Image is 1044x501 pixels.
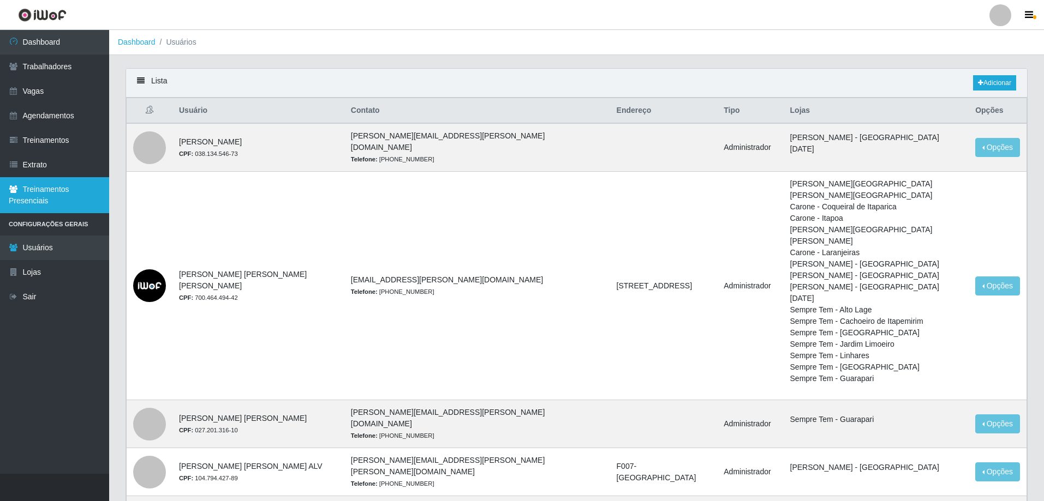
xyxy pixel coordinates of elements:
[790,258,963,270] li: [PERSON_NAME] - [GEOGRAPHIC_DATA]
[790,361,963,373] li: Sempre Tem - [GEOGRAPHIC_DATA]
[790,414,963,425] li: Sempre Tem - Guarapari
[179,427,193,433] strong: CPF:
[790,270,963,281] li: [PERSON_NAME] - [GEOGRAPHIC_DATA]
[172,448,344,496] td: [PERSON_NAME] [PERSON_NAME] ALV
[975,138,1020,157] button: Opções
[790,178,963,190] li: [PERSON_NAME][GEOGRAPHIC_DATA]
[790,339,963,350] li: Sempre Tem - Jardim Limoeiro
[790,213,963,224] li: Carone - Itapoa
[126,69,1027,98] div: Lista
[351,288,378,295] strong: Telefone:
[109,30,1044,55] nav: breadcrumb
[344,400,610,448] td: [PERSON_NAME][EMAIL_ADDRESS][PERSON_NAME][DOMAIN_NAME]
[351,480,378,487] strong: Telefone:
[610,172,718,400] td: [STREET_ADDRESS]
[351,156,434,162] small: [PHONE_NUMBER]
[179,427,238,433] small: 027.201.316-10
[790,201,963,213] li: Carone - Coqueiral de Itaparica
[975,414,1020,433] button: Opções
[975,462,1020,481] button: Opções
[790,373,963,384] li: Sempre Tem - Guarapari
[344,98,610,124] th: Contato
[172,123,344,172] td: [PERSON_NAME]
[717,123,783,172] td: Administrador
[790,462,963,473] li: [PERSON_NAME] - [GEOGRAPHIC_DATA]
[351,480,434,487] small: [PHONE_NUMBER]
[784,98,969,124] th: Lojas
[790,190,963,201] li: [PERSON_NAME][GEOGRAPHIC_DATA]
[351,288,434,295] small: [PHONE_NUMBER]
[790,316,963,327] li: Sempre Tem - Cachoeiro de Itapemirim
[344,123,610,172] td: [PERSON_NAME][EMAIL_ADDRESS][PERSON_NAME][DOMAIN_NAME]
[179,475,238,481] small: 104.794.427-89
[351,432,434,439] small: [PHONE_NUMBER]
[717,448,783,496] td: Administrador
[790,247,963,258] li: Carone - Laranjeiras
[344,172,610,400] td: [EMAIL_ADDRESS][PERSON_NAME][DOMAIN_NAME]
[790,327,963,339] li: Sempre Tem - [GEOGRAPHIC_DATA]
[790,350,963,361] li: Sempre Tem - Linhares
[790,224,963,247] li: [PERSON_NAME][GEOGRAPHIC_DATA][PERSON_NAME]
[172,400,344,448] td: [PERSON_NAME] [PERSON_NAME]
[717,400,783,448] td: Administrador
[973,75,1016,90] a: Adicionar
[18,8,67,22] img: CoreUI Logo
[975,276,1020,295] button: Opções
[179,294,193,301] strong: CPF:
[790,304,963,316] li: Sempre Tem - Alto Lage
[179,475,193,481] strong: CPF:
[351,432,378,439] strong: Telefone:
[118,38,156,46] a: Dashboard
[790,132,963,155] li: [PERSON_NAME] - [GEOGRAPHIC_DATA][DATE]
[179,150,193,157] strong: CPF:
[969,98,1027,124] th: Opções
[351,156,378,162] strong: Telefone:
[156,37,196,48] li: Usuários
[344,448,610,496] td: [PERSON_NAME][EMAIL_ADDRESS][PERSON_NAME][PERSON_NAME][DOMAIN_NAME]
[179,150,238,157] small: 038.134.546-73
[717,172,783,400] td: Administrador
[717,98,783,124] th: Tipo
[790,281,963,304] li: [PERSON_NAME] - [GEOGRAPHIC_DATA][DATE]
[179,294,238,301] small: 700.464.494-42
[172,172,344,400] td: [PERSON_NAME] [PERSON_NAME] [PERSON_NAME]
[610,98,718,124] th: Endereço
[172,98,344,124] th: Usuário
[610,448,718,496] td: F007-[GEOGRAPHIC_DATA]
